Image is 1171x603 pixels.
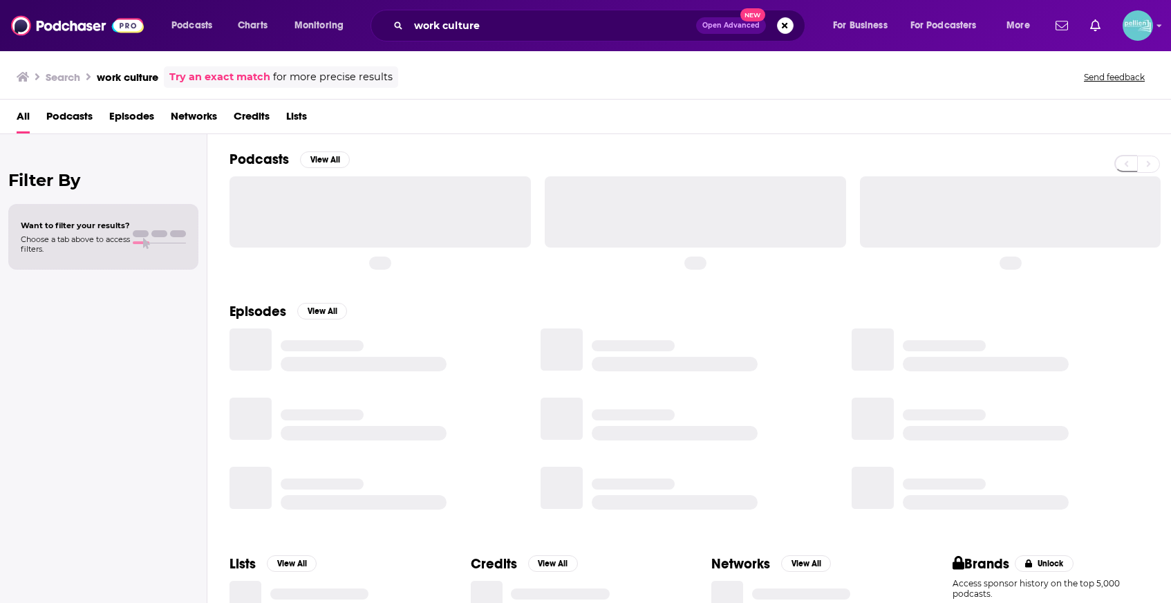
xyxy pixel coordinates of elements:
[169,69,270,85] a: Try an exact match
[171,16,212,35] span: Podcasts
[528,555,578,572] button: View All
[711,555,770,573] h2: Networks
[1085,14,1106,37] a: Show notifications dropdown
[229,151,289,168] h2: Podcasts
[162,15,230,37] button: open menu
[711,555,831,573] a: NetworksView All
[471,555,578,573] a: CreditsView All
[297,303,347,319] button: View All
[823,15,905,37] button: open menu
[229,303,347,320] a: EpisodesView All
[267,555,317,572] button: View All
[1080,71,1149,83] button: Send feedback
[1015,555,1074,572] button: Unlock
[8,170,198,190] h2: Filter By
[273,69,393,85] span: for more precise results
[21,221,130,230] span: Want to filter your results?
[953,578,1150,599] p: Access sponsor history on the top 5,000 podcasts.
[901,15,997,37] button: open menu
[109,105,154,133] a: Episodes
[953,555,1010,573] h2: Brands
[11,12,144,39] img: Podchaser - Follow, Share and Rate Podcasts
[409,15,696,37] input: Search podcasts, credits, & more...
[17,105,30,133] a: All
[229,555,256,573] h2: Lists
[21,234,130,254] span: Choose a tab above to access filters.
[1123,10,1153,41] span: Logged in as JessicaPellien
[97,71,158,84] h3: work culture
[910,16,977,35] span: For Podcasters
[781,555,831,572] button: View All
[229,15,276,37] a: Charts
[833,16,888,35] span: For Business
[46,105,93,133] a: Podcasts
[234,105,270,133] a: Credits
[997,15,1047,37] button: open menu
[696,17,766,34] button: Open AdvancedNew
[384,10,818,41] div: Search podcasts, credits, & more...
[238,16,268,35] span: Charts
[300,151,350,168] button: View All
[1123,10,1153,41] button: Show profile menu
[471,555,517,573] h2: Credits
[229,303,286,320] h2: Episodes
[286,105,307,133] a: Lists
[285,15,362,37] button: open menu
[1006,16,1030,35] span: More
[229,555,317,573] a: ListsView All
[1123,10,1153,41] img: User Profile
[229,151,350,168] a: PodcastsView All
[171,105,217,133] a: Networks
[46,71,80,84] h3: Search
[1050,14,1074,37] a: Show notifications dropdown
[294,16,344,35] span: Monitoring
[740,8,765,21] span: New
[702,22,760,29] span: Open Advanced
